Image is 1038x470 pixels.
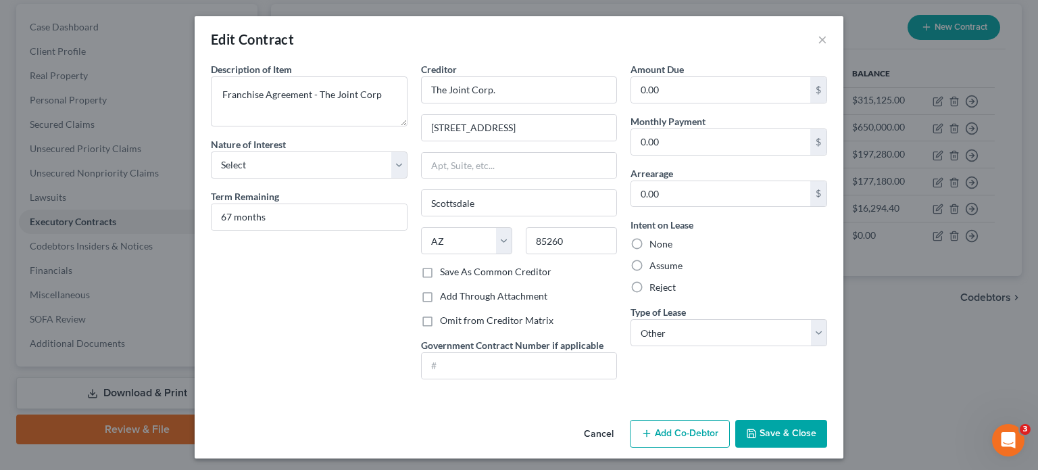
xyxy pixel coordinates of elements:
input: # [422,353,617,379]
input: -- [212,204,407,230]
label: None [649,237,672,251]
label: Monthly Payment [631,114,706,128]
div: Edit Contract [211,30,294,49]
input: Enter city... [422,190,617,216]
span: Type of Lease [631,306,686,318]
button: × [818,31,827,47]
button: Save & Close [735,420,827,448]
label: Government Contract Number if applicable [421,338,603,352]
input: Apt, Suite, etc... [422,153,617,179]
input: 0.00 [631,129,810,155]
input: Search creditor by name... [421,76,618,103]
div: $ [810,129,826,155]
label: Term Remaining [211,189,279,204]
input: 0.00 [631,77,810,103]
button: Add Co-Debtor [630,420,730,448]
iframe: Intercom live chat [992,424,1024,456]
button: Cancel [573,421,624,448]
span: Creditor [421,64,457,75]
input: 0.00 [631,181,810,207]
label: Reject [649,281,676,294]
label: Intent on Lease [631,218,693,232]
input: Enter zip.. [526,227,617,254]
label: Save As Common Creditor [440,265,551,279]
span: Description of Item [211,64,292,75]
label: Amount Due [631,62,684,76]
label: Arrearage [631,166,673,181]
div: $ [810,181,826,207]
label: Nature of Interest [211,137,286,151]
label: Omit from Creditor Matrix [440,314,553,327]
input: Enter address... [422,115,617,141]
label: Add Through Attachment [440,289,547,303]
span: 3 [1020,424,1031,435]
div: $ [810,77,826,103]
label: Assume [649,259,683,273]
